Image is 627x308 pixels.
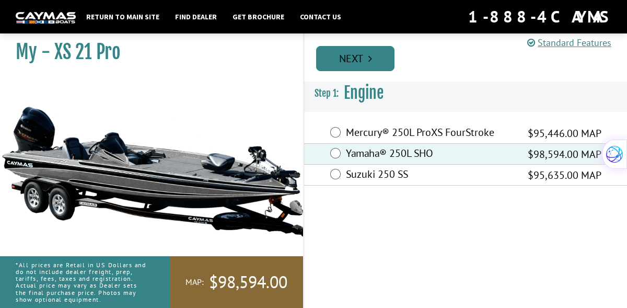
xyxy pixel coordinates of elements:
[170,256,303,308] a: MAP:$98,594.00
[313,44,627,71] ul: Pagination
[468,5,611,28] div: 1-888-4CAYMAS
[81,10,165,24] a: Return to main site
[170,10,222,24] a: Find Dealer
[346,147,515,162] label: Yamaha® 250L SHO
[295,10,346,24] a: Contact Us
[528,167,601,183] span: $95,635.00 MAP
[527,37,611,49] a: Standard Features
[528,146,601,162] span: $98,594.00 MAP
[346,168,515,183] label: Suzuki 250 SS
[316,46,394,71] a: Next
[528,126,601,141] span: $95,446.00 MAP
[304,74,627,112] h3: Engine
[16,256,146,308] p: *All prices are Retail in US Dollars and do not include dealer freight, prep, tariffs, fees, taxe...
[16,12,76,23] img: white-logo-c9c8dbefe5ff5ceceb0f0178aa75bf4bb51f6bca0971e226c86eb53dfe498488.png
[209,271,287,293] span: $98,594.00
[227,10,289,24] a: Get Brochure
[185,277,204,288] span: MAP:
[16,40,277,64] h1: My - XS 21 Pro
[346,126,515,141] label: Mercury® 250L ProXS FourStroke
